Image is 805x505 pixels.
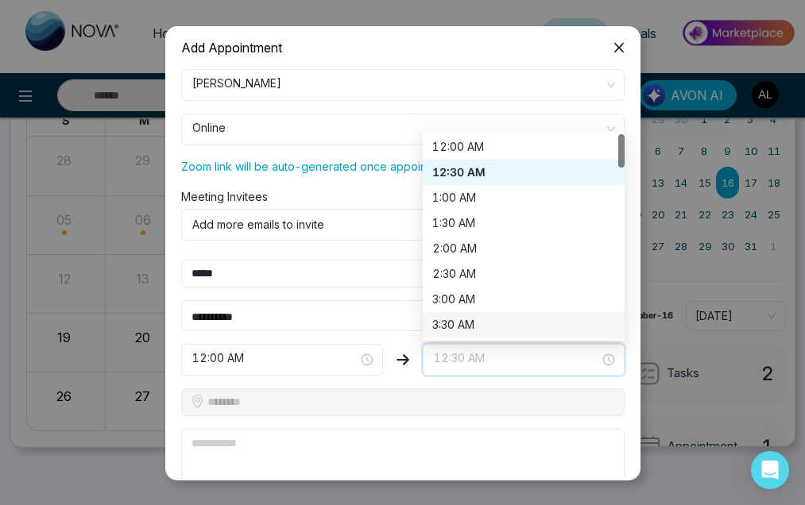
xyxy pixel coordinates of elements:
[192,346,372,373] span: 12:00 AM
[181,188,268,209] label: Meeting Invitees
[423,287,625,312] div: 3:00 AM
[432,240,615,257] div: 2:00 AM
[434,346,613,373] span: 12:30 AM
[181,39,625,56] div: Add Appointment
[192,71,599,119] div: [PERSON_NAME]
[192,116,613,143] span: Online
[423,134,625,160] div: 12:00 AM
[432,164,615,181] div: 12:30 AM
[423,261,625,287] div: 2:30 AM
[432,316,615,333] div: 3:30 AM
[423,160,625,185] div: 12:30 AM
[432,265,615,283] div: 2:30 AM
[423,312,625,337] div: 3:30 AM
[613,41,625,54] span: close
[432,189,615,206] div: 1:00 AM
[751,451,789,489] div: Open Intercom Messenger
[181,152,625,175] p: Zoom link will be auto-generated once appointment is created
[432,138,615,156] div: 12:00 AM
[423,185,625,210] div: 1:00 AM
[423,210,625,236] div: 1:30 AM
[432,214,615,232] div: 1:30 AM
[598,26,641,69] button: Close
[423,236,625,261] div: 2:00 AM
[432,291,615,308] div: 3:00 AM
